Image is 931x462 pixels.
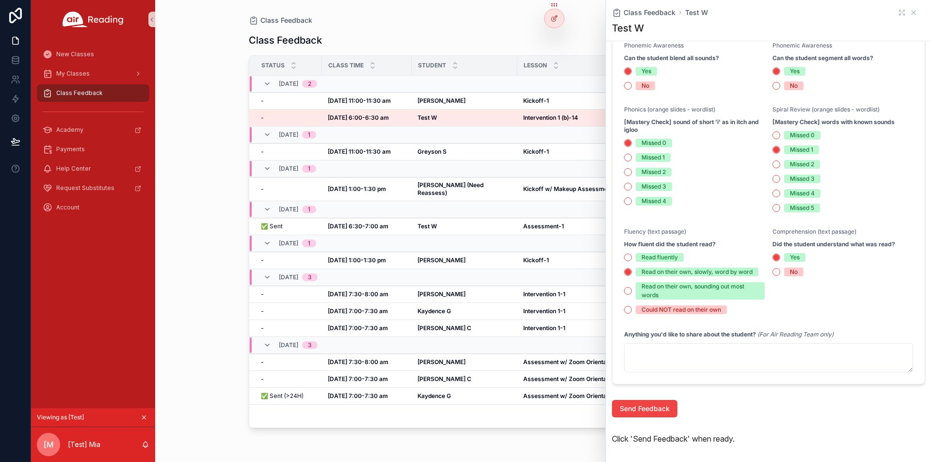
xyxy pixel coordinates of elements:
span: New Classes [56,50,94,58]
strong: Kickoff-1 [523,97,549,104]
span: Phonemic Awareness [624,42,684,49]
span: Class Feedback [624,8,675,17]
strong: [DATE] 6:30-7:00 am [328,223,388,230]
div: Read on their own, sounding out most words [642,282,759,300]
span: [DATE] [279,206,298,213]
strong: [PERSON_NAME] [417,358,465,366]
a: - [261,114,316,122]
strong: [PERSON_NAME] C [417,375,471,382]
strong: [PERSON_NAME] [417,97,465,104]
a: New Classes [37,46,149,63]
a: [DATE] 6:00-6:30 am [328,114,406,122]
span: - [261,185,264,193]
a: Assessment w/ Zoom Orientation [523,358,643,366]
span: Phonemic Awareness [772,42,832,49]
a: Class Feedback [612,8,675,17]
strong: [PERSON_NAME] [417,256,465,264]
span: Student [418,62,446,69]
a: Payments [37,141,149,158]
a: ✅ Sent [261,223,316,230]
div: 3 [308,273,312,281]
a: - [261,307,316,315]
div: Read fluently [642,253,678,262]
a: - [261,290,316,298]
strong: Kickoff w/ Makeup Assessment - 2 [523,185,622,192]
a: Kickoff-1 [523,256,643,264]
h1: Test W [612,21,644,35]
strong: [PERSON_NAME] [417,290,465,298]
span: ✅ Sent [261,223,283,230]
a: Intervention 1 (b)-14 [523,114,643,122]
a: - [261,324,316,332]
span: - [261,290,264,298]
div: Could NOT read on their own [642,305,721,314]
div: Yes [790,67,800,76]
strong: Intervention 1 (b)-14 [523,114,578,121]
strong: Kaydence G [417,392,451,399]
strong: [Mastery Check] sound of short 'i' as in itch and igloo [624,118,765,134]
span: - [261,114,264,122]
span: [M [44,439,54,450]
a: Assessment w/ Zoom Orientation [523,392,643,400]
div: Yes [790,253,800,262]
span: Class Feedback [260,16,312,25]
div: 1 [308,165,310,173]
p: [Test] Mia [68,440,100,449]
a: Class Feedback [37,84,149,102]
span: ✅ Sent (>24H) [261,392,304,400]
span: Payments [56,145,85,153]
a: Kickoff-1 [523,97,643,105]
a: Test W [417,223,512,230]
strong: [DATE] 7:30-8:00 am [328,290,388,298]
strong: Can the student blend all sounds? [624,54,719,62]
a: [PERSON_NAME] [417,97,512,105]
strong: [DATE] 6:00-6:30 am [328,114,389,121]
span: - [261,307,264,315]
span: Send Feedback [620,404,670,414]
a: - [261,97,316,105]
div: 1 [308,131,310,139]
strong: [PERSON_NAME] (Need Reassess) [417,181,485,196]
a: - [261,256,316,264]
span: [DATE] [279,165,298,173]
div: 2 [308,80,311,88]
div: Missed 3 [642,182,666,191]
a: Kaydence G [417,307,512,315]
h1: Class Feedback [249,33,322,47]
strong: Anything you'd like to share about the student? [624,331,756,338]
a: [DATE] 1:00-1:30 pm [328,256,406,264]
a: Assessment-1 [523,223,643,230]
span: - [261,97,264,105]
span: Viewing as [Test] [37,414,84,421]
a: Test W [685,8,708,17]
a: Help Center [37,160,149,177]
div: 1 [308,239,310,247]
a: [DATE] 1:00-1:30 pm [328,185,406,193]
a: Kickoff-1 [523,148,643,156]
strong: Assessment w/ Zoom Orientation [523,375,617,382]
span: [DATE] [279,341,298,349]
span: Fluency (text passage) [624,228,686,235]
a: Kickoff w/ Makeup Assessment - 2 [523,185,643,193]
div: 1 [308,206,310,213]
span: Help Center [56,165,91,173]
a: [PERSON_NAME] [417,358,512,366]
strong: Intervention 1-1 [523,290,565,298]
a: [DATE] 6:30-7:00 am [328,223,406,230]
a: [DATE] 7:30-8:00 am [328,358,406,366]
strong: Assessment-1 [523,223,564,230]
span: - [261,148,264,156]
span: Lesson [524,62,547,69]
span: Click 'Send Feedback' when ready. [612,433,735,445]
a: - [261,185,316,193]
a: [DATE] 7:00-7:30 am [328,307,406,315]
div: Yes [642,67,651,76]
div: No [790,81,798,90]
div: Missed 2 [790,160,814,169]
span: Phonics (orange slides - wordlist) [624,106,715,113]
a: Test W [417,114,512,122]
strong: Kaydence G [417,307,451,315]
a: - [261,148,316,156]
a: Kaydence G [417,392,512,400]
span: Academy [56,126,83,134]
